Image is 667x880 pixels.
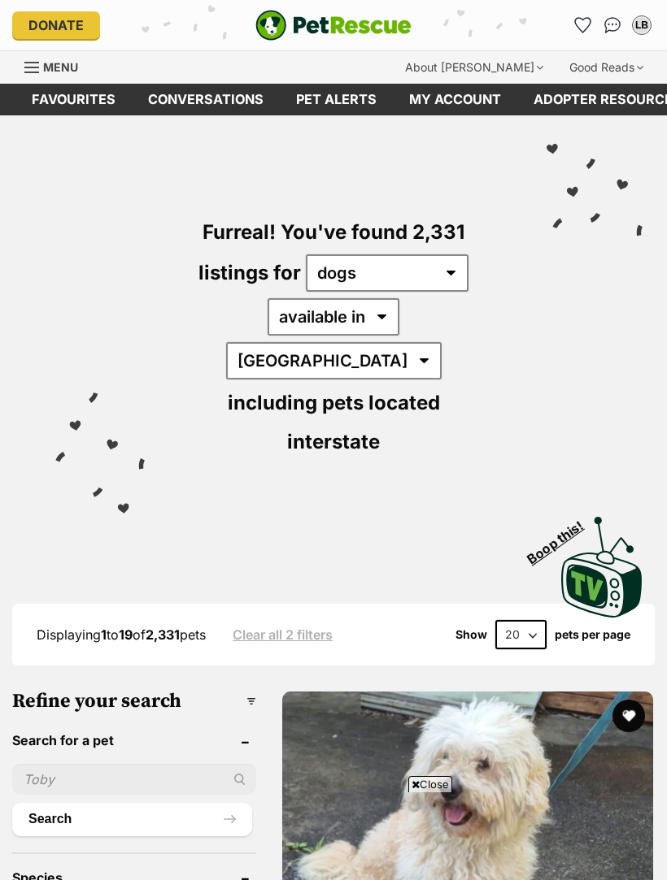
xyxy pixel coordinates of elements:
span: Menu [43,60,78,74]
a: Favourites [15,84,132,115]
label: pets per page [555,628,630,641]
ul: Account quick links [570,12,655,38]
a: Conversations [599,12,626,38]
img: chat-41dd97257d64d25036548639549fe6c8038ab92f7586957e7f3b1b290dea8141.svg [604,17,621,33]
div: About [PERSON_NAME] [394,51,555,84]
button: My account [629,12,655,38]
strong: 2,331 [146,626,180,643]
div: LB [634,17,650,33]
span: Displaying to of pets [37,626,206,643]
a: Boop this! [561,502,643,621]
button: Search [12,803,252,835]
a: Clear all 2 filters [233,627,333,642]
a: Menu [24,51,89,80]
iframe: Advertisement [37,799,630,872]
a: Donate [12,11,100,39]
button: favourite [613,700,645,732]
h3: Refine your search [12,690,256,713]
span: Show [456,628,487,641]
header: Search for a pet [12,733,256,748]
div: Good Reads [558,51,655,84]
span: Boop this! [525,508,599,566]
span: Furreal! You've found 2,331 listings for [198,220,464,284]
input: Toby [12,764,256,795]
img: PetRescue TV logo [561,517,643,618]
strong: 1 [101,626,107,643]
span: including pets located interstate [228,391,440,453]
a: conversations [132,84,280,115]
span: Close [408,776,452,792]
a: PetRescue [255,10,412,41]
a: Pet alerts [280,84,393,115]
img: logo-e224e6f780fb5917bec1dbf3a21bbac754714ae5b6737aabdf751b685950b380.svg [255,10,412,41]
a: Favourites [570,12,596,38]
strong: 19 [119,626,133,643]
a: My account [393,84,517,115]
